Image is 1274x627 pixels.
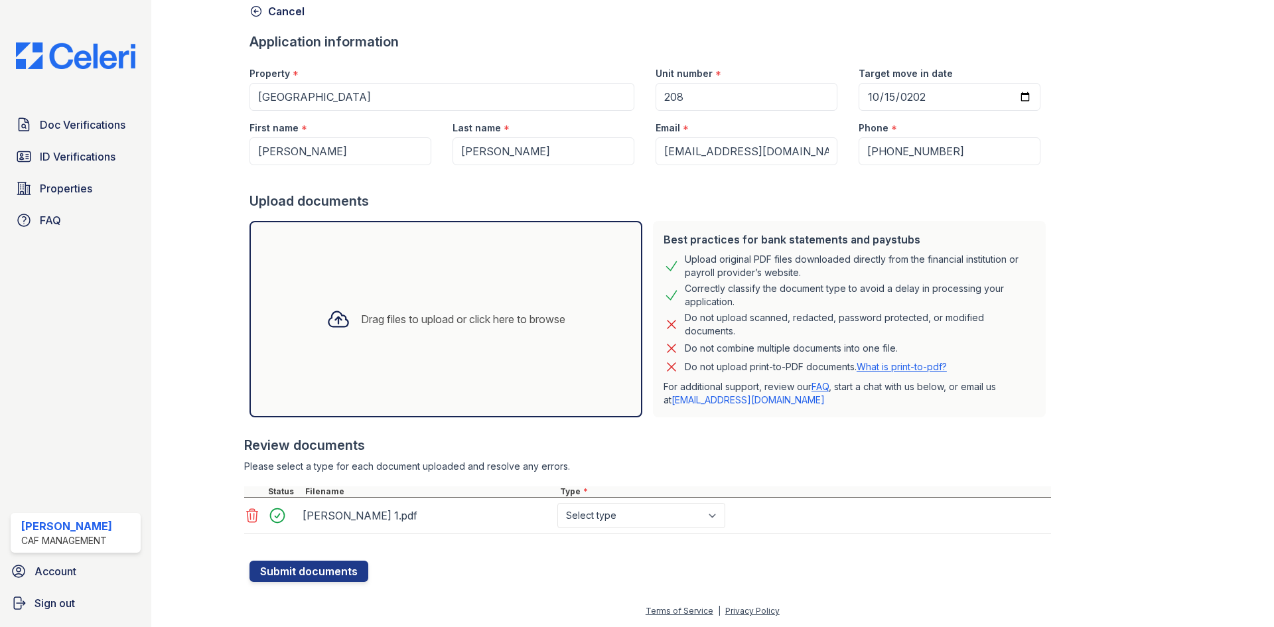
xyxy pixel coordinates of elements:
[11,111,141,138] a: Doc Verifications
[656,121,680,135] label: Email
[21,534,112,547] div: CAF Management
[40,180,92,196] span: Properties
[656,67,713,80] label: Unit number
[859,121,888,135] label: Phone
[11,143,141,170] a: ID Verifications
[718,606,721,616] div: |
[249,3,305,19] a: Cancel
[303,505,552,526] div: [PERSON_NAME] 1.pdf
[249,561,368,582] button: Submit documents
[361,311,565,327] div: Drag files to upload or click here to browse
[40,212,61,228] span: FAQ
[685,253,1035,279] div: Upload original PDF files downloaded directly from the financial institution or payroll provider’...
[40,149,115,165] span: ID Verifications
[664,380,1035,407] p: For additional support, review our , start a chat with us below, or email us at
[21,518,112,534] div: [PERSON_NAME]
[249,67,290,80] label: Property
[685,360,947,374] p: Do not upload print-to-PDF documents.
[11,207,141,234] a: FAQ
[685,282,1035,309] div: Correctly classify the document type to avoid a delay in processing your application.
[685,340,898,356] div: Do not combine multiple documents into one file.
[646,606,713,616] a: Terms of Service
[5,42,146,69] img: CE_Logo_Blue-a8612792a0a2168367f1c8372b55b34899dd931a85d93a1a3d3e32e68fde9ad4.png
[249,121,299,135] label: First name
[11,175,141,202] a: Properties
[672,394,825,405] a: [EMAIL_ADDRESS][DOMAIN_NAME]
[35,595,75,611] span: Sign out
[685,311,1035,338] div: Do not upload scanned, redacted, password protected, or modified documents.
[857,361,947,372] a: What is print-to-pdf?
[35,563,76,579] span: Account
[249,33,1051,51] div: Application information
[249,192,1051,210] div: Upload documents
[303,486,557,497] div: Filename
[5,590,146,616] a: Sign out
[453,121,501,135] label: Last name
[859,67,953,80] label: Target move in date
[244,460,1051,473] div: Please select a type for each document uploaded and resolve any errors.
[244,436,1051,454] div: Review documents
[5,558,146,585] a: Account
[265,486,303,497] div: Status
[812,381,829,392] a: FAQ
[557,486,1051,497] div: Type
[664,232,1035,247] div: Best practices for bank statements and paystubs
[725,606,780,616] a: Privacy Policy
[40,117,125,133] span: Doc Verifications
